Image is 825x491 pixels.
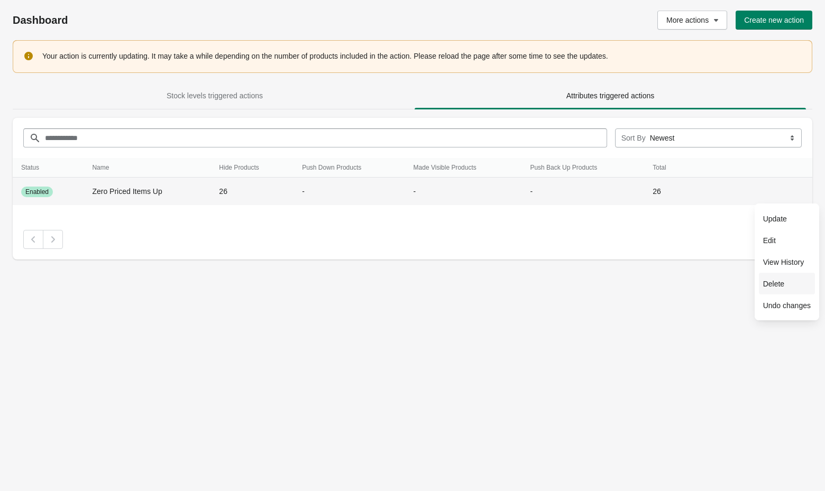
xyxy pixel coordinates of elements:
[759,208,815,229] button: Update
[13,14,359,26] h1: Dashboard
[566,91,655,100] span: Attributes triggered actions
[736,11,812,30] button: Create new action
[405,178,522,206] td: -
[167,91,263,100] span: Stock levels triggered actions
[13,158,84,178] th: Status
[84,158,210,178] th: Name
[759,294,815,316] button: Undo changes
[92,187,162,196] span: Zero Priced Items Up
[644,158,689,178] th: Total
[759,229,815,251] button: Edit
[25,188,49,196] span: Enabled
[42,51,802,61] p: Your action is currently updating. It may take a while depending on the number of products includ...
[744,16,804,24] span: Create new action
[763,235,811,246] span: Edit
[210,178,294,206] td: 26
[763,214,811,224] span: Update
[759,273,815,294] button: Delete
[405,158,522,178] th: Made Visible Products
[521,178,644,206] td: -
[23,230,802,249] nav: Pagination
[657,11,727,30] button: More actions
[644,178,689,206] td: 26
[210,158,294,178] th: Hide Products
[521,158,644,178] th: Push Back Up Products
[763,257,811,267] span: View History
[294,158,405,178] th: Push Down Products
[294,178,405,206] td: -
[759,251,815,273] button: View History
[763,300,811,311] span: Undo changes
[763,279,811,289] span: Delete
[666,16,709,24] span: More actions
